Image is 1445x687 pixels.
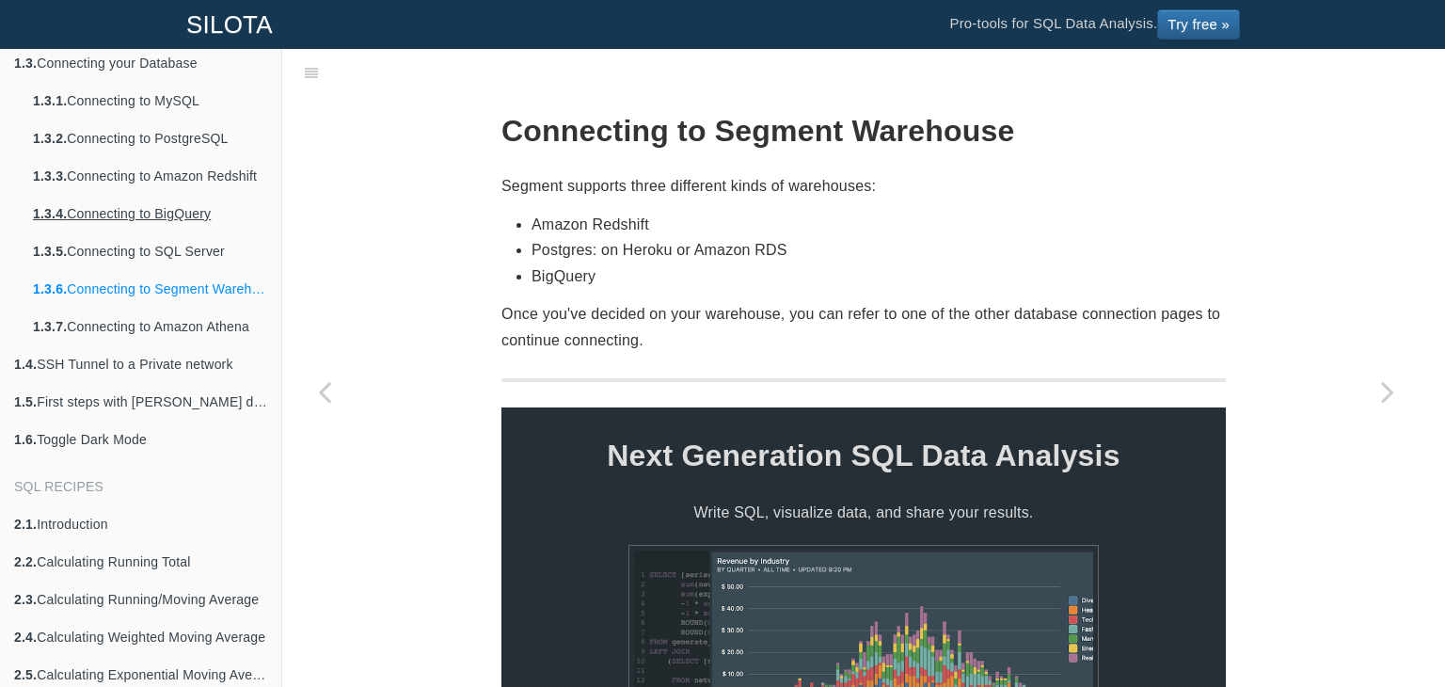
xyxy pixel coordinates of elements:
[14,517,37,532] b: 2.1.
[33,319,67,334] b: 1.3.7.
[14,357,37,372] b: 1.4.
[1351,593,1422,664] iframe: Drift Widget Chat Controller
[19,232,281,270] a: 1.3.5.Connecting to SQL Server
[19,308,281,345] a: 1.3.7.Connecting to Amazon Athena
[14,592,37,607] b: 2.3.
[19,82,281,120] a: 1.3.1.Connecting to MySQL
[33,281,67,296] b: 1.3.6.
[930,1,1259,48] li: Pro-tools for SQL Data Analysis.
[501,430,1226,481] span: Next Generation SQL Data Analysis
[33,206,67,221] b: 1.3.4.
[14,630,37,645] b: 2.4.
[19,120,281,157] a: 1.3.2.Connecting to PostgreSQL
[1345,96,1430,687] a: Next page: Connecting to Amazon Athena
[520,500,1207,525] span: Write SQL, visualize data, and share your results.
[501,301,1226,352] p: Once you've decided on your warehouse, you can refer to one of the other database connection page...
[14,56,37,71] b: 1.3.
[19,270,281,308] a: 1.3.6.Connecting to Segment Warehouse
[501,173,1226,199] p: Segment supports three different kinds of warehouses:
[33,93,67,108] b: 1.3.1.
[532,237,1226,263] li: Postgres: on Heroku or Amazon RDS
[14,667,37,682] b: 2.5.
[532,264,1226,289] li: BigQuery
[33,168,67,184] b: 1.3.3.
[501,115,1226,148] h1: Connecting to Segment Warehouse
[14,394,37,409] b: 1.5.
[19,157,281,195] a: 1.3.3.Connecting to Amazon Redshift
[33,131,67,146] b: 1.3.2.
[14,554,37,569] b: 2.2.
[282,96,367,687] a: Previous page: Connecting to SQL Server
[33,244,67,259] b: 1.3.5.
[172,1,287,48] a: SILOTA
[19,195,281,232] a: 1.3.4.Connecting to BigQuery
[14,432,37,447] b: 1.6.
[532,212,1226,237] li: Amazon Redshift
[1157,9,1240,40] a: Try free »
